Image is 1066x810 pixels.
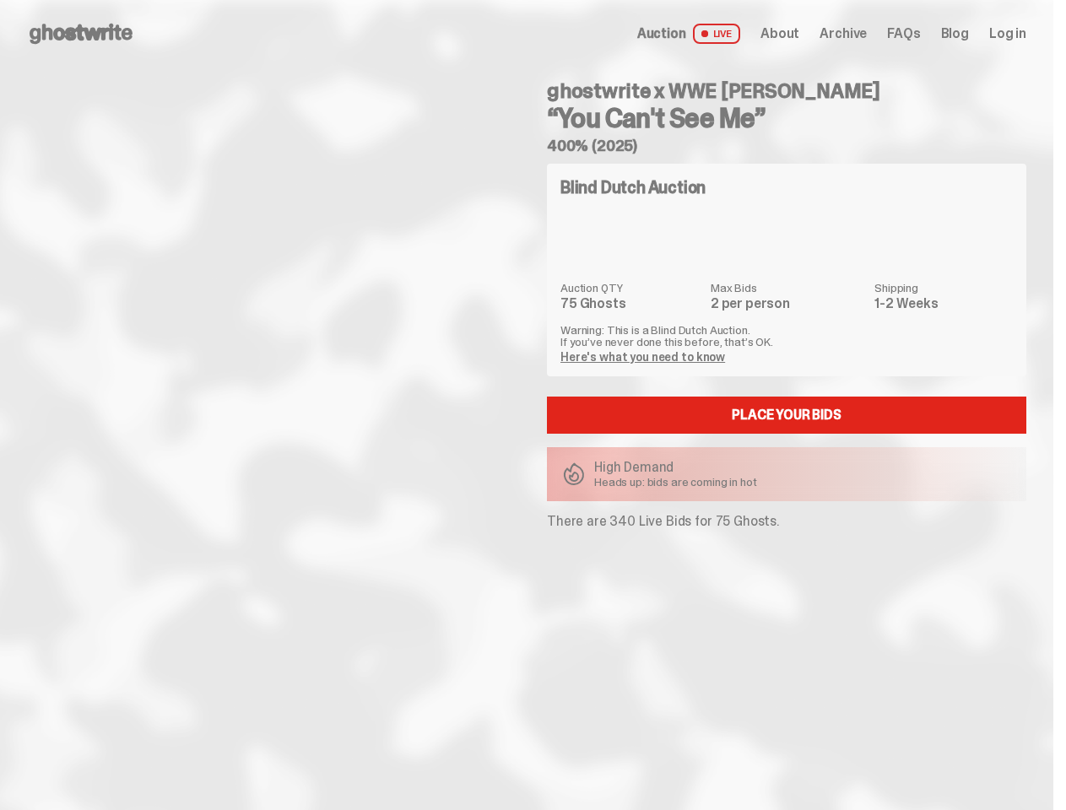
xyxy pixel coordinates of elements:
a: Here's what you need to know [560,349,725,364]
h5: 400% (2025) [547,138,1026,154]
h4: Blind Dutch Auction [560,179,706,196]
span: Auction [637,27,686,40]
a: Blog [941,27,969,40]
p: Warning: This is a Blind Dutch Auction. If you’ve never done this before, that’s OK. [560,324,1013,348]
a: Archive [820,27,867,40]
a: About [760,27,799,40]
span: LIVE [693,24,741,44]
dd: 2 per person [711,297,864,310]
dd: 75 Ghosts [560,297,701,310]
p: There are 340 Live Bids for 75 Ghosts. [547,515,1026,528]
a: FAQs [887,27,920,40]
dt: Max Bids [711,282,864,294]
a: Place your Bids [547,397,1026,434]
dd: 1-2 Weeks [874,297,1013,310]
dt: Shipping [874,282,1013,294]
p: Heads up: bids are coming in hot [594,476,757,488]
dt: Auction QTY [560,282,701,294]
h3: “You Can't See Me” [547,105,1026,132]
a: Auction LIVE [637,24,740,44]
a: Log in [989,27,1026,40]
h4: ghostwrite x WWE [PERSON_NAME] [547,81,1026,101]
p: High Demand [594,461,757,474]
